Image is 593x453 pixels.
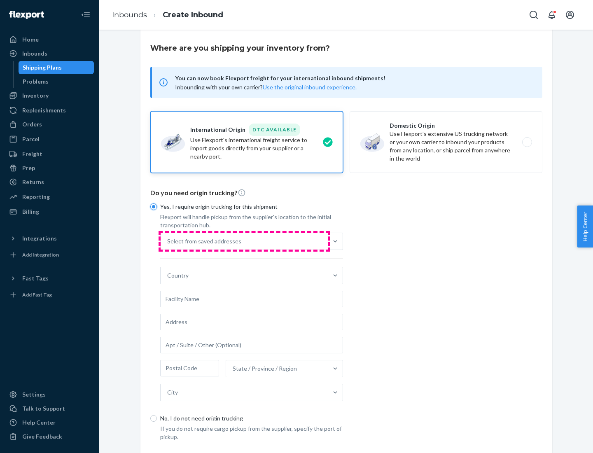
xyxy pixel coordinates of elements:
[150,188,542,198] p: Do you need origin trucking?
[22,135,40,143] div: Parcel
[105,3,230,27] ol: breadcrumbs
[577,205,593,248] button: Help Center
[112,10,147,19] a: Inbounds
[167,237,241,245] div: Select from saved addresses
[22,120,42,128] div: Orders
[5,161,94,175] a: Prep
[22,164,35,172] div: Prep
[150,415,157,422] input: No, I do not need origin trucking
[5,133,94,146] a: Parcel
[160,425,343,441] p: If you do not require cargo pickup from the supplier, specify the port of pickup.
[9,11,44,19] img: Flexport logo
[22,274,49,283] div: Fast Tags
[175,84,357,91] span: Inbounding with your own carrier?
[19,61,94,74] a: Shipping Plans
[167,271,189,280] div: Country
[22,150,42,158] div: Freight
[19,75,94,88] a: Problems
[77,7,94,23] button: Close Navigation
[5,388,94,401] a: Settings
[5,118,94,131] a: Orders
[22,432,62,441] div: Give Feedback
[5,89,94,102] a: Inventory
[160,337,343,353] input: Apt / Suite / Other (Optional)
[5,147,94,161] a: Freight
[22,193,50,201] div: Reporting
[22,418,56,427] div: Help Center
[5,272,94,285] button: Fast Tags
[167,388,178,397] div: City
[22,35,39,44] div: Home
[22,234,57,243] div: Integrations
[5,175,94,189] a: Returns
[22,106,66,114] div: Replenishments
[22,291,52,298] div: Add Fast Tag
[163,10,223,19] a: Create Inbound
[22,178,44,186] div: Returns
[263,83,357,91] button: Use the original inbound experience.
[5,288,94,301] a: Add Fast Tag
[562,7,578,23] button: Open account menu
[5,190,94,203] a: Reporting
[233,364,297,373] div: State / Province / Region
[22,208,39,216] div: Billing
[160,213,343,229] p: Flexport will handle pickup from the supplier's location to the initial transportation hub.
[5,47,94,60] a: Inbounds
[22,390,46,399] div: Settings
[5,33,94,46] a: Home
[160,203,343,211] p: Yes, I require origin trucking for this shipment
[23,77,49,86] div: Problems
[150,203,157,210] input: Yes, I require origin trucking for this shipment
[22,91,49,100] div: Inventory
[160,291,343,307] input: Facility Name
[175,73,532,83] span: You can now book Flexport freight for your international inbound shipments!
[5,402,94,415] a: Talk to Support
[5,416,94,429] a: Help Center
[5,248,94,262] a: Add Integration
[22,49,47,58] div: Inbounds
[160,314,343,330] input: Address
[23,63,62,72] div: Shipping Plans
[5,205,94,218] a: Billing
[5,430,94,443] button: Give Feedback
[160,414,343,423] p: No, I do not need origin trucking
[160,360,219,376] input: Postal Code
[22,251,59,258] div: Add Integration
[544,7,560,23] button: Open notifications
[5,104,94,117] a: Replenishments
[150,43,330,54] h3: Where are you shipping your inventory from?
[525,7,542,23] button: Open Search Box
[5,232,94,245] button: Integrations
[22,404,65,413] div: Talk to Support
